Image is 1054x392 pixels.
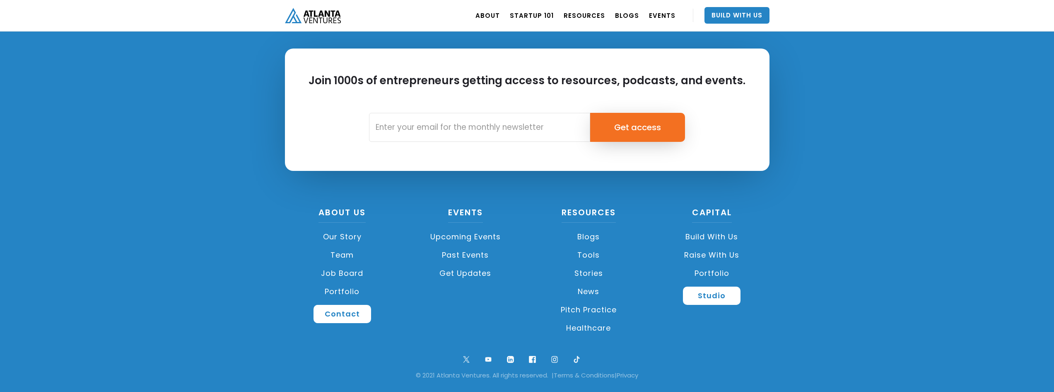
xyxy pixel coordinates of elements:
[369,113,685,142] form: Email Form
[483,354,494,365] img: youtube symbol
[285,228,400,246] a: Our Story
[309,73,745,102] h2: Join 1000s of entrepreneurs getting access to resources, podcasts, and events.
[617,371,638,380] a: Privacy
[408,264,523,282] a: Get Updates
[683,287,740,305] a: Studio
[285,246,400,264] a: Team
[285,264,400,282] a: Job Board
[12,371,1042,380] div: © 2021 Atlanta Ventures. All rights reserved. | |
[314,305,371,323] a: Contact
[475,4,500,27] a: ABOUT
[615,4,639,27] a: BLOGS
[531,319,646,337] a: Healthcare
[654,264,769,282] a: Portfolio
[549,354,560,365] img: ig symbol
[408,228,523,246] a: Upcoming Events
[654,246,769,264] a: Raise with Us
[531,264,646,282] a: Stories
[318,207,366,223] a: About US
[590,113,685,142] input: Get access
[531,301,646,319] a: Pitch Practice
[571,354,582,365] img: tik tok logo
[554,371,615,380] a: Terms & Conditions
[704,7,769,24] a: Build With Us
[531,282,646,301] a: News
[654,228,769,246] a: Build with us
[285,282,400,301] a: Portfolio
[505,354,516,365] img: linkedin logo
[448,207,483,223] a: Events
[408,246,523,264] a: Past Events
[562,207,616,223] a: Resources
[692,207,732,223] a: CAPITAL
[527,354,538,365] img: facebook logo
[369,113,590,142] input: Enter your email for the monthly newsletter
[531,228,646,246] a: Blogs
[564,4,605,27] a: RESOURCES
[510,4,554,27] a: Startup 101
[531,246,646,264] a: Tools
[649,4,675,27] a: EVENTS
